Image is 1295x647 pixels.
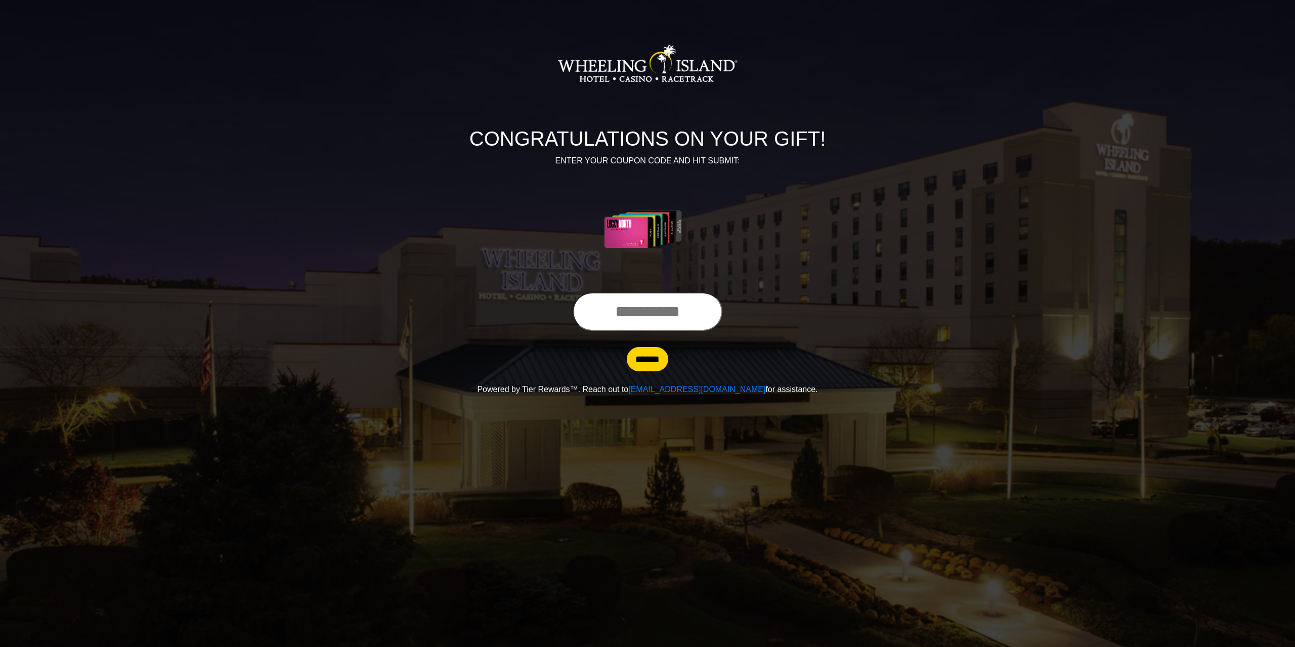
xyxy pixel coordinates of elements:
[367,126,928,151] h1: CONGRATULATIONS ON YOUR GIFT!
[477,385,817,394] span: Powered by Tier Rewards™. Reach out to for assistance.
[367,155,928,167] p: ENTER YOUR COUPON CODE AND HIT SUBMIT:
[628,385,765,394] a: [EMAIL_ADDRESS][DOMAIN_NAME]
[557,13,738,114] img: Logo
[580,179,715,280] img: Center Image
